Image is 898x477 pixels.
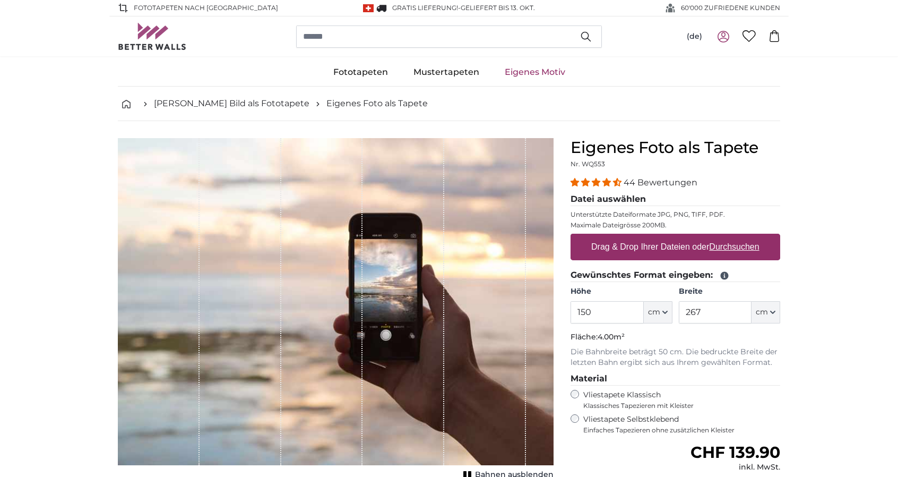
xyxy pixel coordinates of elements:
img: Schweiz [363,4,374,12]
span: Fototapeten nach [GEOGRAPHIC_DATA] [134,3,278,13]
nav: breadcrumbs [118,87,780,121]
span: cm [756,307,768,318]
label: Vliestapete Klassisch [583,390,771,410]
span: 44 Bewertungen [624,177,697,188]
h1: Eigenes Foto als Tapete [571,138,780,157]
a: Fototapeten [321,58,401,86]
img: Betterwalls [118,23,187,50]
a: [PERSON_NAME] Bild als Fototapete [154,97,309,110]
span: 4.34 stars [571,177,624,188]
p: Fläche: [571,332,780,343]
span: Nr. WQ553 [571,160,605,168]
button: (de) [678,27,711,46]
legend: Datei auswählen [571,193,780,206]
span: GRATIS Lieferung! [392,4,458,12]
span: - [458,4,535,12]
legend: Gewünschtes Format eingeben: [571,269,780,282]
label: Breite [679,286,780,297]
button: cm [644,301,672,323]
span: 60'000 ZUFRIEDENE KUNDEN [681,3,780,13]
label: Drag & Drop Ihrer Dateien oder [587,236,764,258]
a: Eigenes Foto als Tapete [326,97,428,110]
div: inkl. MwSt. [690,462,780,473]
label: Vliestapete Selbstklebend [583,414,780,435]
p: Unterstützte Dateiformate JPG, PNG, TIFF, PDF. [571,210,780,219]
button: cm [752,301,780,323]
p: Die Bahnbreite beträgt 50 cm. Die bedruckte Breite der letzten Bahn ergibt sich aus Ihrem gewählt... [571,347,780,368]
label: Höhe [571,286,672,297]
legend: Material [571,372,780,386]
span: cm [648,307,660,318]
span: Einfaches Tapezieren ohne zusätzlichen Kleister [583,426,780,435]
u: Durchsuchen [710,242,759,251]
span: Geliefert bis 13. Okt. [461,4,535,12]
p: Maximale Dateigrösse 200MB. [571,221,780,229]
span: CHF 139.90 [690,442,780,462]
span: Klassisches Tapezieren mit Kleister [583,402,771,410]
span: 4.00m² [598,332,625,342]
a: Mustertapeten [401,58,492,86]
a: Eigenes Motiv [492,58,578,86]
